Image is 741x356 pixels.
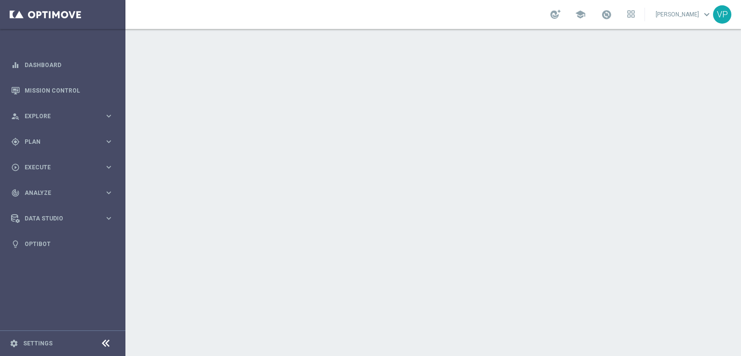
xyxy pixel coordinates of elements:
[25,78,113,103] a: Mission Control
[575,9,586,20] span: school
[11,137,104,146] div: Plan
[713,5,731,24] div: VP
[104,214,113,223] i: keyboard_arrow_right
[11,61,114,69] button: equalizer Dashboard
[11,215,114,222] button: Data Studio keyboard_arrow_right
[11,78,113,103] div: Mission Control
[11,112,20,121] i: person_search
[25,139,104,145] span: Plan
[655,7,713,22] a: [PERSON_NAME]keyboard_arrow_down
[104,111,113,121] i: keyboard_arrow_right
[11,52,113,78] div: Dashboard
[11,189,104,197] div: Analyze
[25,190,104,196] span: Analyze
[11,137,20,146] i: gps_fixed
[11,87,114,95] button: Mission Control
[11,189,114,197] button: track_changes Analyze keyboard_arrow_right
[23,341,53,346] a: Settings
[10,339,18,348] i: settings
[11,138,114,146] button: gps_fixed Plan keyboard_arrow_right
[11,214,104,223] div: Data Studio
[701,9,712,20] span: keyboard_arrow_down
[104,137,113,146] i: keyboard_arrow_right
[104,163,113,172] i: keyboard_arrow_right
[25,113,104,119] span: Explore
[11,163,104,172] div: Execute
[104,188,113,197] i: keyboard_arrow_right
[25,164,104,170] span: Execute
[11,231,113,257] div: Optibot
[11,112,114,120] button: person_search Explore keyboard_arrow_right
[11,164,114,171] button: play_circle_outline Execute keyboard_arrow_right
[25,52,113,78] a: Dashboard
[11,240,20,248] i: lightbulb
[25,216,104,221] span: Data Studio
[25,231,113,257] a: Optibot
[11,163,20,172] i: play_circle_outline
[11,61,20,69] i: equalizer
[11,112,104,121] div: Explore
[11,189,20,197] i: track_changes
[11,240,114,248] button: lightbulb Optibot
